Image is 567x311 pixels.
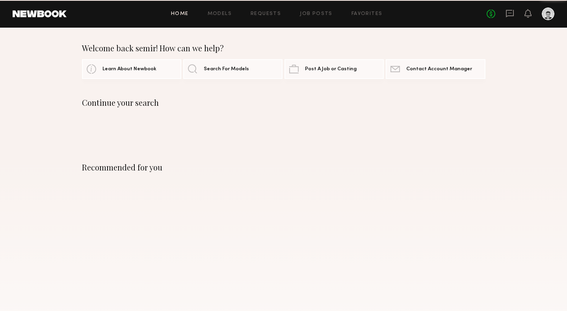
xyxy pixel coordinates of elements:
[300,11,333,17] a: Job Posts
[82,59,181,79] a: Learn About Newbook
[208,11,232,17] a: Models
[102,67,156,72] span: Learn About Newbook
[204,67,249,72] span: Search For Models
[82,43,485,53] div: Welcome back semir! How can we help?
[406,67,472,72] span: Contact Account Manager
[351,11,383,17] a: Favorites
[171,11,189,17] a: Home
[251,11,281,17] a: Requests
[82,98,485,107] div: Continue your search
[386,59,485,79] a: Contact Account Manager
[305,67,357,72] span: Post A Job or Casting
[183,59,283,79] a: Search For Models
[82,163,485,172] div: Recommended for you
[284,59,384,79] a: Post A Job or Casting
